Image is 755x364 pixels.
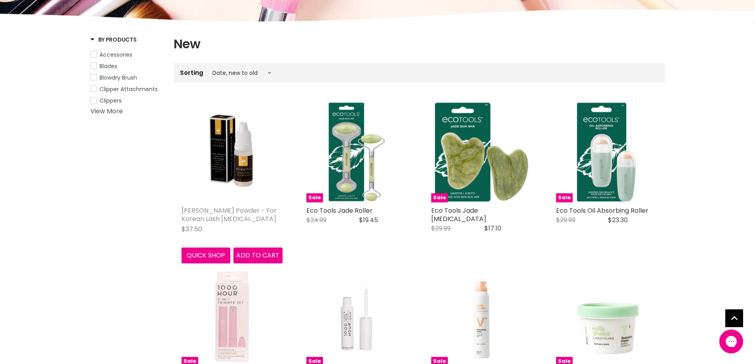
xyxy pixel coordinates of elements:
[484,224,501,233] span: $17.10
[90,107,123,116] a: View More
[99,51,132,59] span: Accessories
[306,101,407,202] img: Eco Tools Jade Roller
[359,215,378,225] span: $19.45
[90,50,164,59] a: Accessories
[431,193,448,202] span: Sale
[90,36,137,44] h3: By Products
[306,193,323,202] span: Sale
[306,206,373,215] a: Eco Tools Jade Roller
[99,97,122,105] span: Clippers
[431,224,451,233] span: $29.99
[99,62,117,70] span: Blades
[90,73,164,82] a: Blowdry Brush
[174,36,665,52] h1: New
[233,248,283,263] button: Add to cart
[608,215,628,225] span: $23.30
[306,215,327,225] span: $24.99
[182,225,202,234] span: $37.50
[431,101,532,202] img: Eco Tools Jade Gua Sha
[180,69,203,76] label: Sorting
[90,96,164,105] a: Clippers
[182,101,283,202] img: Elleebana ElleeMix Powder - For Korean Lash Lift Technique
[99,74,137,82] span: Blowdry Brush
[99,85,158,93] span: Clipper Attachments
[556,101,657,202] a: Eco Tools Oil Absorbing Roller Eco Tools Oil Absorbing Roller Sale
[90,85,164,93] a: Clipper Attachments
[182,206,277,223] a: [PERSON_NAME] Powder - For Korean Lash [MEDICAL_DATA]
[556,215,575,225] span: $29.99
[431,101,532,202] a: Eco Tools Jade Gua Sha Sale
[182,248,231,263] button: Quick shop
[306,101,407,202] a: Eco Tools Jade Roller Eco Tools Jade Roller Sale
[236,251,279,260] span: Add to cart
[556,206,648,215] a: Eco Tools Oil Absorbing Roller
[556,193,573,202] span: Sale
[556,101,657,202] img: Eco Tools Oil Absorbing Roller
[90,62,164,71] a: Blades
[715,327,747,356] iframe: Gorgias live chat messenger
[431,206,486,223] a: Eco Tools Jade [MEDICAL_DATA]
